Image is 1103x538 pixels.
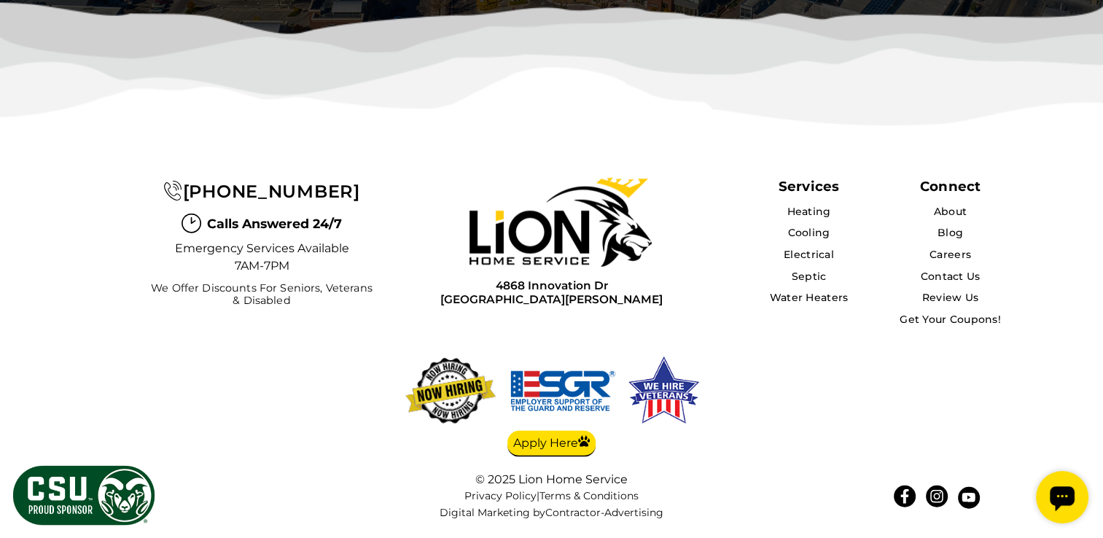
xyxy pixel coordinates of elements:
a: Careers [929,248,971,261]
a: Contractor-Advertising [545,507,663,519]
img: We hire veterans [626,354,701,427]
a: About [934,205,967,218]
a: Water Heaters [770,291,849,304]
span: [GEOGRAPHIC_DATA][PERSON_NAME] [440,292,663,306]
div: Open chat widget [6,6,58,58]
a: Electrical [784,248,834,261]
div: Connect [920,178,981,195]
a: Contact Us [921,270,981,283]
img: CSU Sponsor Badge [11,464,157,527]
span: We Offer Discounts for Seniors, Veterans & Disabled [147,282,376,308]
span: Calls Answered 24/7 [207,214,342,233]
a: Cooling [787,226,830,239]
a: Apply Here [507,431,596,457]
a: Review Us [922,291,979,304]
a: Privacy Policy [464,489,537,502]
a: Septic [792,270,827,283]
span: 4868 Innovation Dr [440,278,663,292]
a: [PHONE_NUMBER] [163,181,359,202]
a: 4868 Innovation Dr[GEOGRAPHIC_DATA][PERSON_NAME] [440,278,663,307]
img: We hire veterans [508,354,617,427]
nav: | [406,490,698,519]
a: Blog [938,226,963,239]
span: Services [779,178,839,195]
div: Digital Marketing by [406,507,698,519]
a: Heating [787,205,830,218]
span: Emergency Services Available 7AM-7PM [174,240,349,275]
span: [PHONE_NUMBER] [183,181,360,202]
a: Terms & Conditions [539,489,639,502]
a: Get Your Coupons! [900,313,1001,326]
div: © 2025 Lion Home Service [406,472,698,486]
img: now-hiring [402,354,499,427]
